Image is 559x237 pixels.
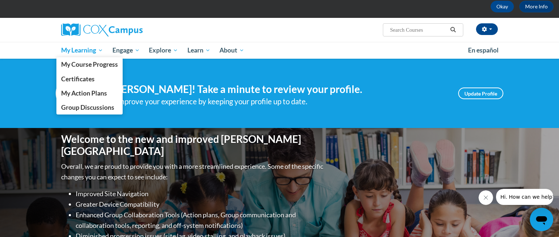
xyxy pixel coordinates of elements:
span: Group Discussions [61,104,114,111]
li: Enhanced Group Collaboration Tools (Action plans, Group communication and collaboration tools, re... [76,210,325,231]
div: Help improve your experience by keeping your profile up to date. [99,96,447,108]
li: Greater Device Compatibility [76,199,325,210]
span: Engage [112,46,140,55]
a: Engage [108,42,144,59]
a: More Info [519,1,554,12]
h1: Welcome to the new and improved [PERSON_NAME][GEOGRAPHIC_DATA] [61,133,325,158]
img: Profile Image [56,77,88,110]
button: Search [448,26,459,34]
p: Overall, we are proud to provide you with a more streamlined experience. Some of the specific cha... [61,161,325,182]
a: Explore [144,42,183,59]
span: Certificates [61,75,95,83]
span: My Action Plans [61,89,107,97]
iframe: Close message [479,190,493,205]
div: Main menu [50,42,509,59]
a: Group Discussions [56,100,123,114]
span: Hi. How can we help? [4,5,59,11]
button: Okay [491,1,514,12]
span: Learn [187,46,210,55]
a: En español [463,43,503,58]
a: My Action Plans [56,86,123,100]
a: Update Profile [458,88,503,99]
a: Learn [183,42,215,59]
input: Search Courses [389,26,448,34]
a: Cox Campus [61,23,199,36]
a: About [215,42,249,59]
li: Improved Site Navigation [76,189,325,199]
button: Account Settings [476,23,498,35]
iframe: Message from company [496,189,553,205]
img: Cox Campus [61,23,143,36]
a: My Course Progress [56,57,123,71]
a: Certificates [56,72,123,86]
a: My Learning [56,42,108,59]
span: My Learning [61,46,103,55]
span: My Course Progress [61,61,118,68]
span: About [219,46,244,55]
iframe: Button to launch messaging window [530,208,553,231]
h4: Hi [PERSON_NAME]! Take a minute to review your profile. [99,83,447,96]
span: Explore [149,46,178,55]
span: En español [468,46,499,54]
